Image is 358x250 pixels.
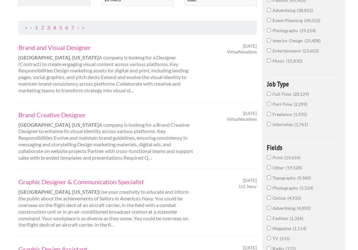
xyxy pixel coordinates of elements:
a: Brand Creative Designer [18,111,194,119]
input: Advertising4,892 [267,206,271,210]
a: Page 6 [65,24,68,30]
input: Other19,528 [267,165,271,169]
a: Page 7 [71,24,74,30]
div: A company is looking for a Designer (Contract) to create engaging visual content across various p... [13,43,200,94]
span: music [273,58,286,64]
input: Magazine1,114 [267,226,271,230]
a: Next Page [77,24,79,30]
span: Part-Time [273,101,294,107]
strong: [GEOGRAPHIC_DATA], [US_STATE] [18,54,99,60]
div: A company is looking for a Brand Creative Designer to enhance its visual identity across various ... [13,111,200,161]
span: Advertising [273,205,297,211]
span: 515 [280,236,290,241]
span: Fashion [273,216,290,221]
span: advertising [273,8,297,13]
span: 4,933 [287,195,301,201]
a: Page 5 [59,24,62,30]
span: 23,602 [303,48,319,53]
span: 1,761 [294,122,308,127]
span: 28,129 [293,91,309,97]
input: Freelance1,935 [267,112,271,116]
span: [DATE] [243,111,257,116]
span: 15,830 [286,58,302,64]
span: 1,114 [293,226,306,231]
div: Use your creativity to educate and inform the public about the achievements of Sailors in America... [13,178,200,228]
span: Online [273,195,287,201]
span: Freelance [273,112,293,117]
input: Part-Time2,299 [267,102,271,106]
span: 29,254 [300,28,316,33]
span: [DATE] [243,43,257,49]
input: Typography9,360 [267,175,271,180]
span: Full-Time [273,91,293,97]
a: Page 3 [47,24,50,30]
input: entertainment23,602 [267,48,271,52]
span: entertainment [273,48,303,53]
span: interior-design [273,38,305,43]
span: Print [273,155,284,160]
em: VirtualVocations [227,116,257,122]
h4: Fields [267,144,341,151]
span: 5,524 [300,185,313,191]
h4: Job Type [267,80,341,88]
a: Last Page, Page 3213 [82,24,84,30]
span: Other [273,165,286,170]
span: 19,654 [284,155,300,160]
input: music15,830 [267,58,271,63]
span: Previous Page [30,24,32,30]
span: First Page [25,24,27,30]
span: 38,852 [297,8,313,13]
input: TV515 [267,236,271,240]
span: Photography [273,185,300,191]
span: Internship [273,122,294,127]
span: Magazine [273,226,293,231]
span: 4,892 [297,205,311,211]
span: 34,552 [304,18,320,23]
span: 25,408 [305,38,321,43]
span: [DATE] [243,178,257,183]
span: photography [273,28,300,33]
a: Page 2 [41,24,44,30]
input: Photography5,524 [267,186,271,190]
span: 19,528 [286,165,302,170]
input: advertising38,852 [267,8,271,12]
input: Print19,654 [267,155,271,159]
span: 1,935 [293,112,307,117]
a: Graphic Designer & Communication Specialist [18,178,194,186]
a: Page 1 [35,24,38,30]
em: U.S. Navy [239,184,257,189]
input: Fashion1,326 [267,216,271,220]
a: Brand and Visual Designer [18,43,194,52]
a: Page 4 [53,24,56,30]
strong: [GEOGRAPHIC_DATA], [US_STATE] [18,122,99,128]
input: Full-Time28,129 [267,92,271,96]
input: Online4,933 [267,196,271,200]
span: TV [273,236,280,241]
span: event-planning [273,18,304,23]
strong: [GEOGRAPHIC_DATA], [US_STATE] [18,189,99,195]
span: 1,326 [290,216,303,221]
input: photography29,254 [267,28,271,32]
span: 9,360 [297,175,311,180]
input: interior-design25,408 [267,38,271,42]
input: Internship1,761 [267,122,271,126]
em: VirtualVocations [227,49,257,54]
span: 2,299 [294,101,307,107]
span: Typography [273,175,297,180]
input: event-planning34,552 [267,18,271,22]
